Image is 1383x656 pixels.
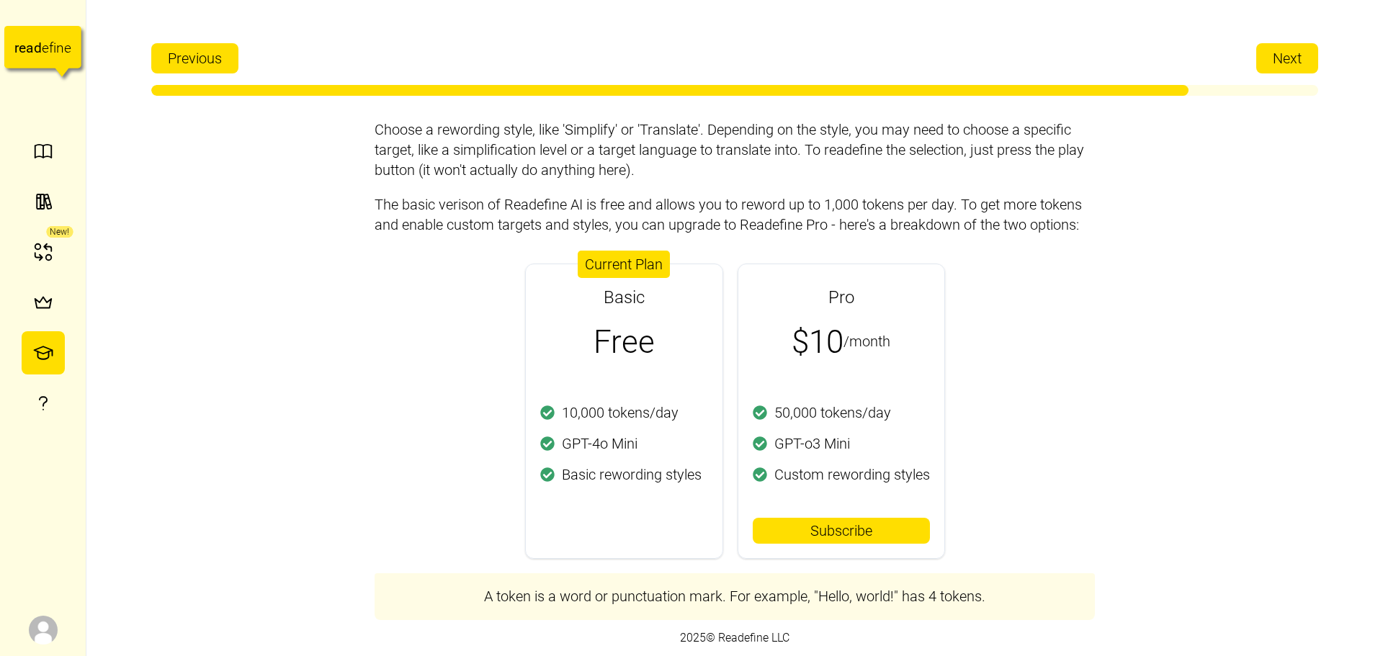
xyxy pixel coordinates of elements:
[14,60,55,89] img: Logo
[843,331,890,353] p: /month
[42,40,49,56] tspan: e
[562,433,637,454] p: GPT-4o Mini
[594,318,655,367] p: Free
[151,43,238,73] button: Previous
[1273,44,1302,73] span: Next
[4,12,81,90] a: readefine
[375,194,1095,235] p: The basic verison of Readefine AI is free and allows you to reword up to 1,000 tokens per day. To...
[753,518,930,544] button: Subscribe
[46,226,73,238] div: New!
[168,44,222,73] span: Previous
[26,40,33,56] tspan: a
[604,286,645,310] h2: Basic
[578,251,670,278] div: Current Plan
[774,403,891,423] p: 50,000 tokens/day
[34,40,42,56] tspan: d
[53,40,56,56] tspan: i
[562,464,702,485] p: Basic rewording styles
[562,403,679,423] p: 10,000 tokens/day
[774,433,850,454] p: GPT-o3 Mini
[64,40,71,56] tspan: e
[810,518,872,543] span: Subscribe
[29,616,58,644] img: r
[673,622,797,655] div: 2025 © Readefine LLC
[774,464,930,485] p: Custom rewording styles
[57,40,65,56] tspan: n
[14,40,19,56] tspan: r
[375,120,1095,180] p: Choose a rewording style, like 'Simplify' or 'Translate'. Depending on the style, you may need to...
[49,40,54,56] tspan: f
[792,318,843,367] p: $10
[828,286,854,310] h2: Pro
[387,585,1083,608] p: A token is a word or punctuation mark. For example, "Hello, world!" has 4 tokens.
[1256,43,1318,73] button: Next
[19,40,26,56] tspan: e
